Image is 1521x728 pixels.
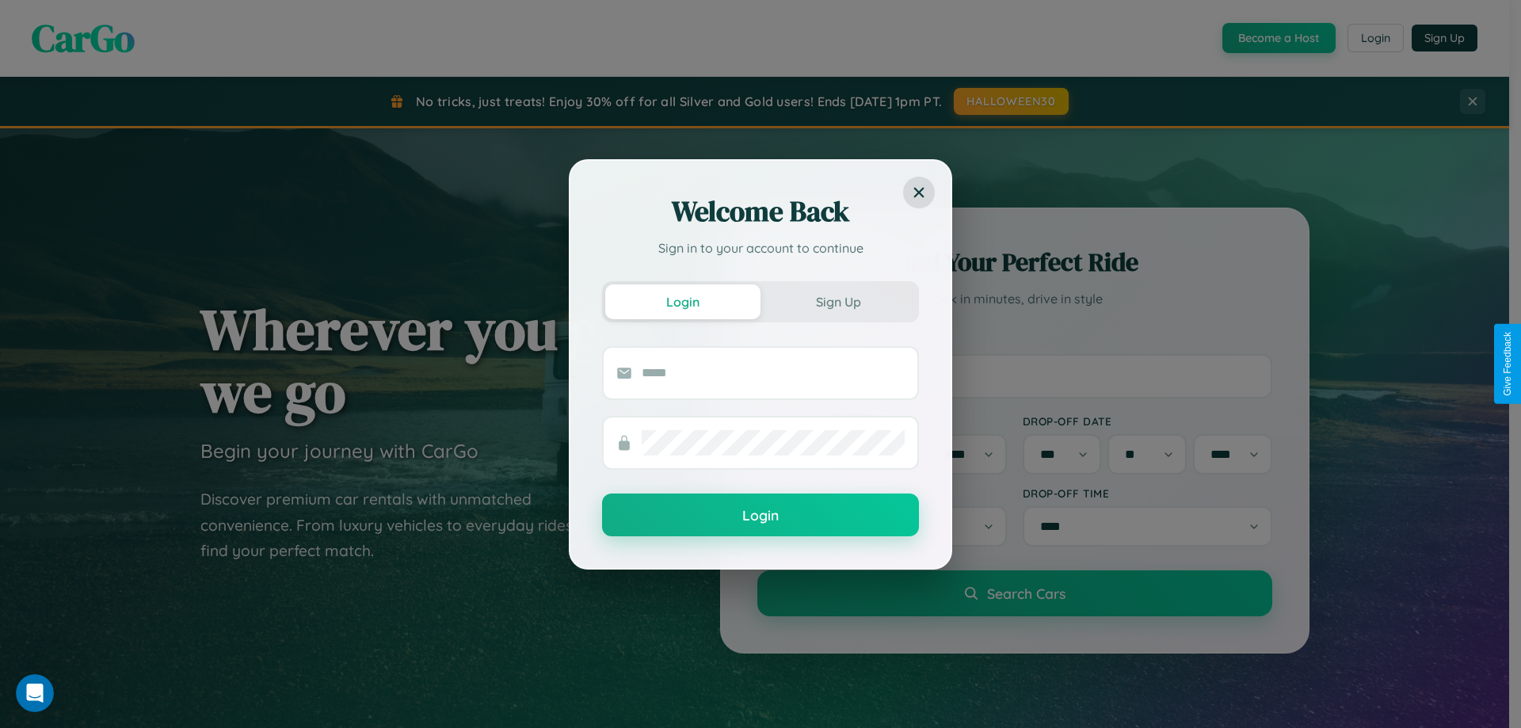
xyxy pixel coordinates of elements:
[602,192,919,231] h2: Welcome Back
[16,674,54,712] iframe: Intercom live chat
[760,284,916,319] button: Sign Up
[602,238,919,257] p: Sign in to your account to continue
[1502,332,1513,396] div: Give Feedback
[602,494,919,536] button: Login
[605,284,760,319] button: Login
